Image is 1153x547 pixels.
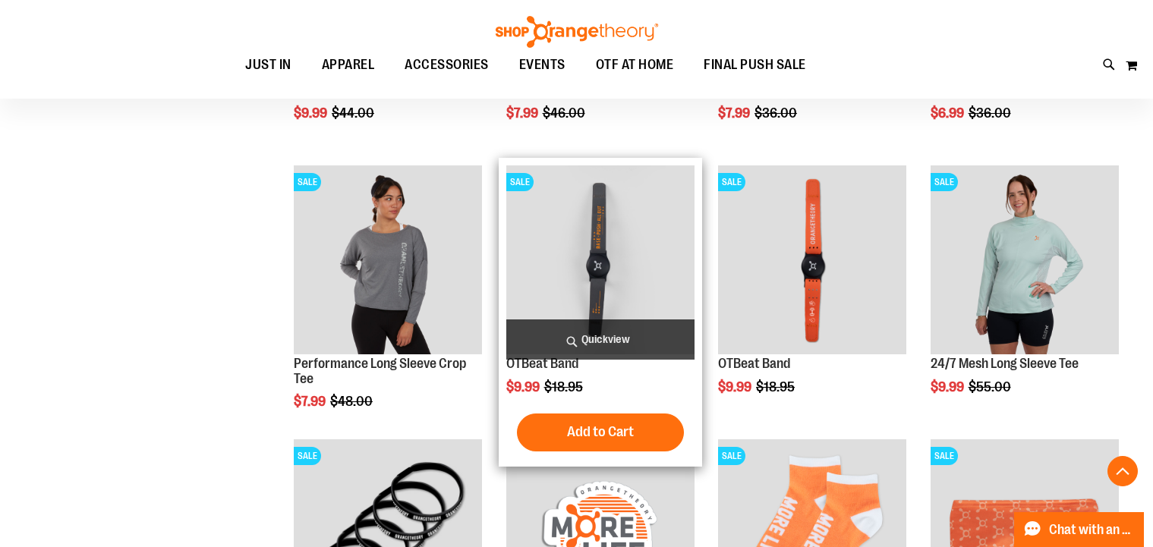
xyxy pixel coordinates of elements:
span: $7.99 [294,394,328,409]
a: OTBeat Band [506,356,578,371]
span: SALE [931,173,958,191]
span: $9.99 [294,105,329,121]
span: $9.99 [718,379,754,395]
a: EVENTS [504,48,581,83]
img: OTBeat Band [718,165,906,354]
button: Add to Cart [517,413,684,451]
span: ACCESSORIES [405,48,489,82]
a: OTBeat BandSALE [506,165,695,356]
a: FINAL PUSH SALE [688,48,821,82]
span: $36.00 [754,105,799,121]
img: 24/7 Mesh Long Sleeve Tee [931,165,1119,354]
span: Add to Cart [567,423,634,440]
span: SALE [718,447,745,465]
button: Back To Top [1107,456,1138,486]
a: OTBeat Band [718,356,790,371]
span: $36.00 [969,105,1013,121]
span: $7.99 [506,105,540,121]
a: Performance Long Sleeve Crop Tee [294,356,466,386]
span: $7.99 [718,105,752,121]
span: $18.95 [544,379,585,395]
span: OTF AT HOME [596,48,674,82]
span: $9.99 [931,379,966,395]
span: Chat with an Expert [1049,523,1135,537]
span: APPAREL [322,48,375,82]
a: APPAREL [307,48,390,83]
span: $9.99 [506,379,542,395]
a: OTBeat BandSALE [718,165,906,356]
a: ACCESSORIES [389,48,504,83]
button: Chat with an Expert [1014,512,1145,547]
span: JUST IN [245,48,291,82]
img: Shop Orangetheory [493,16,660,48]
div: product [286,158,490,448]
span: SALE [931,447,958,465]
span: EVENTS [519,48,565,82]
img: OTBeat Band [506,165,695,354]
span: FINAL PUSH SALE [704,48,806,82]
span: $48.00 [330,394,375,409]
span: SALE [506,173,534,191]
span: SALE [294,447,321,465]
div: product [923,158,1126,432]
span: $46.00 [543,105,588,121]
img: Product image for Performance Long Sleeve Crop Tee [294,165,482,354]
span: SALE [294,173,321,191]
a: Product image for Performance Long Sleeve Crop TeeSALE [294,165,482,356]
div: product [710,158,914,432]
a: 24/7 Mesh Long Sleeve TeeSALE [931,165,1119,356]
span: $55.00 [969,379,1013,395]
span: $18.95 [756,379,797,395]
span: $6.99 [931,105,966,121]
span: $44.00 [332,105,376,121]
a: 24/7 Mesh Long Sleeve Tee [931,356,1079,371]
a: Quickview [506,319,695,360]
a: JUST IN [230,48,307,83]
div: product [499,158,702,466]
span: SALE [718,173,745,191]
a: OTF AT HOME [581,48,689,83]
